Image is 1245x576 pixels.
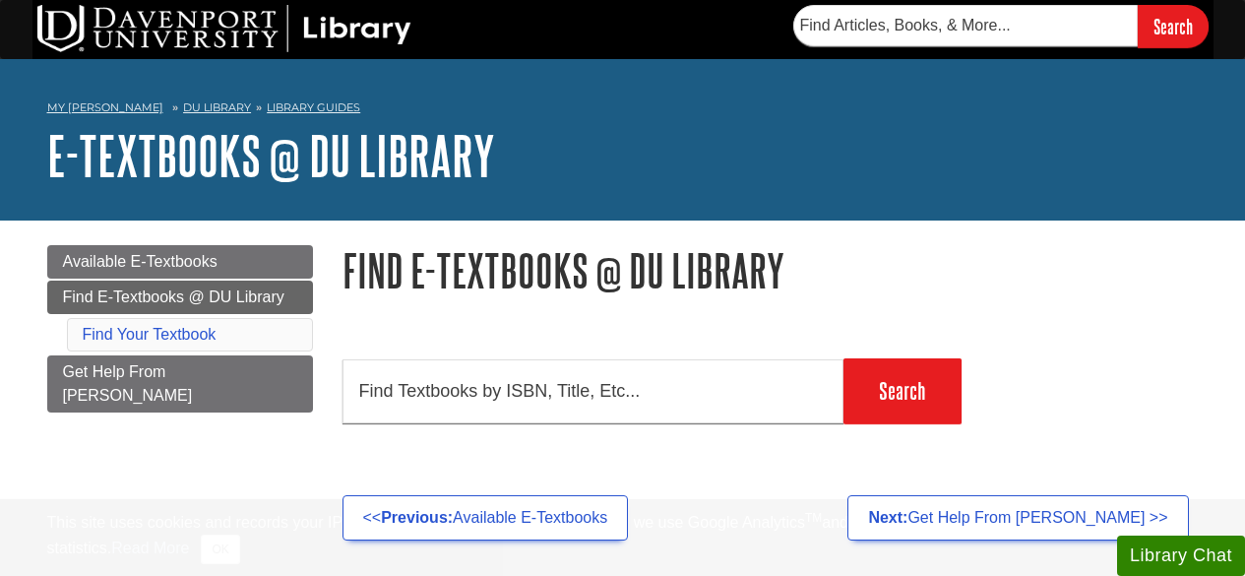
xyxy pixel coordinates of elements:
[1117,536,1245,576] button: Library Chat
[843,358,962,423] input: Search
[47,95,1199,126] nav: breadcrumb
[342,359,843,423] input: Find Textbooks by ISBN, Title, Etc...
[342,495,629,541] a: <<Previous:Available E-Textbooks
[63,363,193,404] span: Get Help From [PERSON_NAME]
[267,100,360,114] a: Library Guides
[47,245,313,413] div: Guide Page Menu
[1138,5,1209,47] input: Search
[111,540,189,556] a: Read More
[47,281,313,314] a: Find E-Textbooks @ DU Library
[47,355,313,413] a: Get Help From [PERSON_NAME]
[868,509,907,526] strong: Next:
[47,511,1199,564] div: This site uses cookies and records your IP address for usage statistics. Additionally, we use Goo...
[83,326,217,343] a: Find Your Textbook
[793,5,1138,46] input: Find Articles, Books, & More...
[47,125,495,186] a: E-Textbooks @ DU Library
[63,253,218,270] span: Available E-Textbooks
[183,100,251,114] a: DU Library
[342,245,1199,295] h1: Find E-Textbooks @ DU Library
[47,245,313,279] a: Available E-Textbooks
[63,288,284,305] span: Find E-Textbooks @ DU Library
[37,5,411,52] img: DU Library
[201,535,239,564] button: Close
[847,495,1188,541] a: Next:Get Help From [PERSON_NAME] >>
[47,99,163,116] a: My [PERSON_NAME]
[381,509,453,526] strong: Previous:
[793,5,1209,47] form: Searches DU Library's articles, books, and more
